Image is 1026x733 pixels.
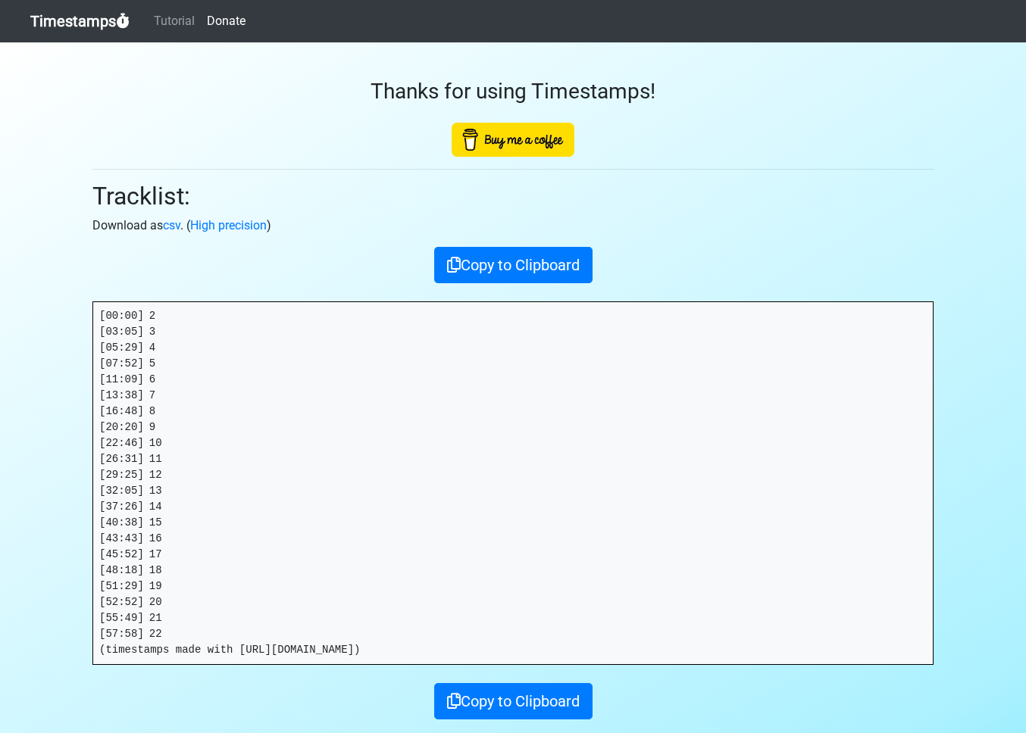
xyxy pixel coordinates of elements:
pre: [00:00] 2 [03:05] 3 [05:29] 4 [07:52] 5 [11:09] 6 [13:38] 7 [16:48] 8 [20:20] 9 [22:46] 10 [26:31... [93,302,933,664]
a: Timestamps [30,6,130,36]
h2: Tracklist: [92,182,934,211]
a: Donate [201,6,252,36]
a: csv [163,218,180,232]
p: Download as . ( ) [92,217,934,235]
img: Buy Me A Coffee [452,123,574,157]
a: High precision [190,218,267,232]
h3: Thanks for using Timestamps! [92,79,934,104]
button: Copy to Clipboard [434,683,593,719]
a: Tutorial [148,6,201,36]
button: Copy to Clipboard [434,247,593,283]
